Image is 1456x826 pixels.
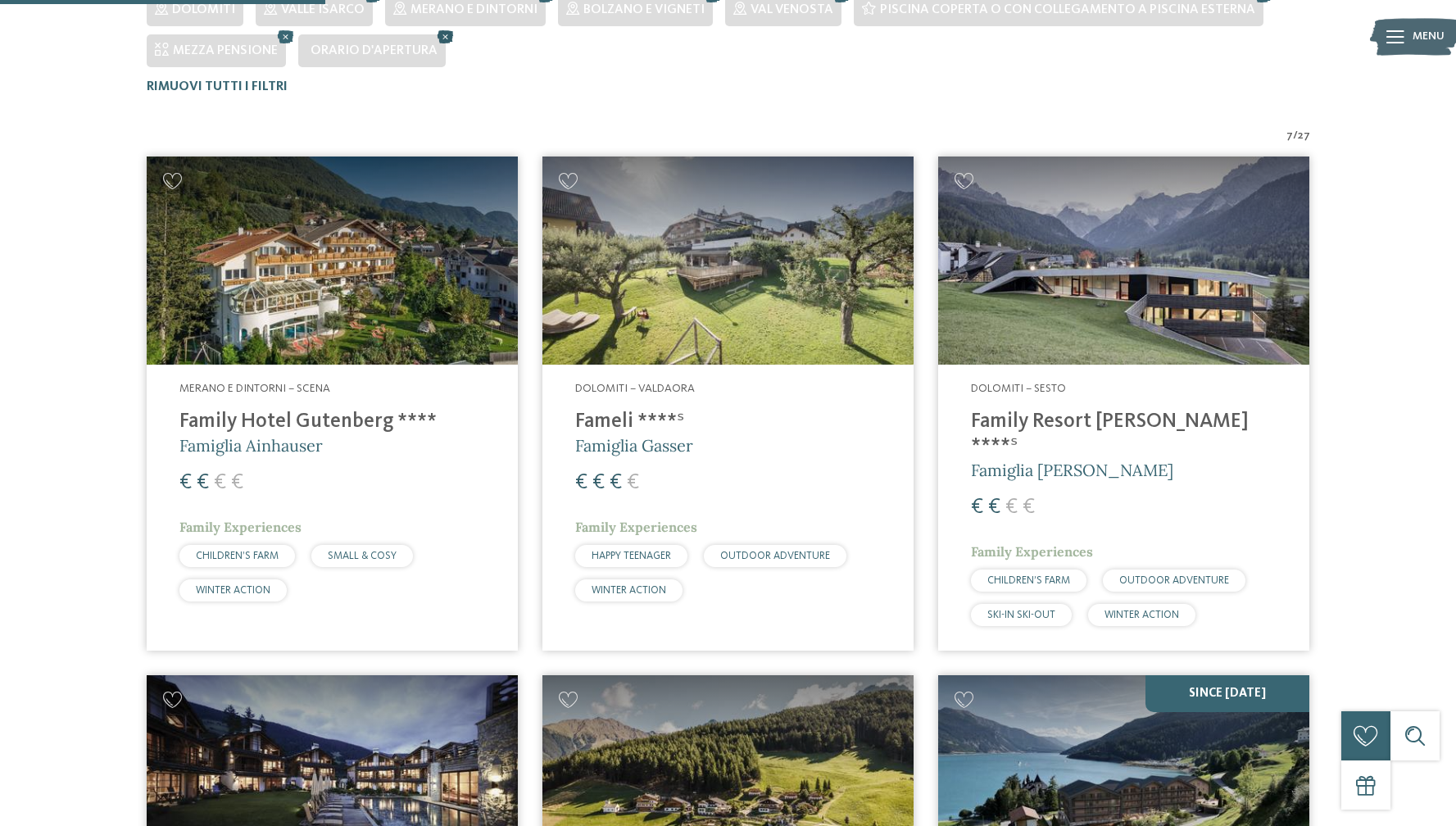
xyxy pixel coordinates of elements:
[1293,128,1298,144] span: /
[1005,497,1018,518] span: €
[592,585,666,596] span: WINTER ACTION
[147,80,288,93] span: Rimuovi tutti i filtri
[231,472,243,493] span: €
[214,472,226,493] span: €
[971,543,1093,560] span: Family Experiences
[987,610,1055,620] span: SKI-IN SKI-OUT
[971,460,1173,480] span: Famiglia [PERSON_NAME]
[179,519,302,535] span: Family Experiences
[328,551,397,561] span: SMALL & COSY
[542,157,914,365] img: Cercate un hotel per famiglie? Qui troverete solo i migliori!
[179,472,192,493] span: €
[173,44,278,57] span: Mezza pensione
[971,497,983,518] span: €
[147,157,518,365] img: Family Hotel Gutenberg ****
[1023,497,1035,518] span: €
[720,551,830,561] span: OUTDOOR ADVENTURE
[311,44,438,57] span: Orario d'apertura
[592,472,605,493] span: €
[610,472,622,493] span: €
[1104,610,1179,620] span: WINTER ACTION
[172,3,235,16] span: Dolomiti
[196,551,279,561] span: CHILDREN’S FARM
[1119,575,1229,586] span: OUTDOOR ADVENTURE
[938,157,1309,365] img: Family Resort Rainer ****ˢ
[196,585,270,596] span: WINTER ACTION
[147,157,518,651] a: Cercate un hotel per famiglie? Qui troverete solo i migliori! Merano e dintorni – Scena Family Ho...
[988,497,1000,518] span: €
[179,410,485,434] h4: Family Hotel Gutenberg ****
[575,519,697,535] span: Family Experiences
[410,3,537,16] span: Merano e dintorni
[575,472,587,493] span: €
[751,3,833,16] span: Val Venosta
[971,383,1066,394] span: Dolomiti – Sesto
[583,3,705,16] span: Bolzano e vigneti
[938,157,1309,651] a: Cercate un hotel per famiglie? Qui troverete solo i migliori! Dolomiti – Sesto Family Resort [PER...
[1298,128,1310,144] span: 27
[179,383,330,394] span: Merano e dintorni – Scena
[987,575,1070,586] span: CHILDREN’S FARM
[592,551,671,561] span: HAPPY TEENAGER
[971,410,1277,459] h4: Family Resort [PERSON_NAME] ****ˢ
[1286,128,1293,144] span: 7
[627,472,639,493] span: €
[281,3,365,16] span: Valle Isarco
[575,383,695,394] span: Dolomiti – Valdaora
[179,435,323,456] span: Famiglia Ainhauser
[197,472,209,493] span: €
[880,3,1255,16] span: Piscina coperta o con collegamento a piscina esterna
[575,435,693,456] span: Famiglia Gasser
[542,157,914,651] a: Cercate un hotel per famiglie? Qui troverete solo i migliori! Dolomiti – Valdaora Fameli ****ˢ Fa...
